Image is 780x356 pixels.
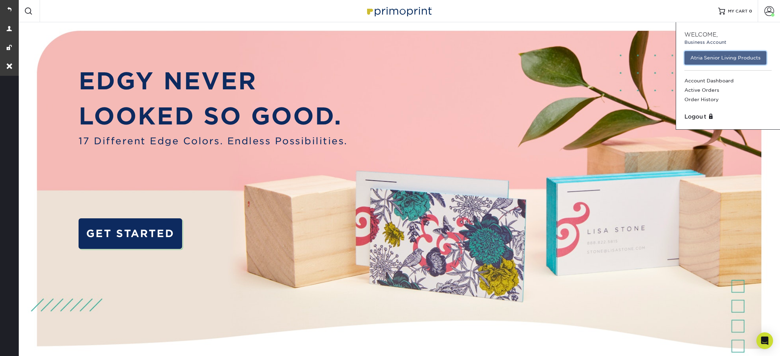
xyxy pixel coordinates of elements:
[749,9,752,14] span: 0
[756,332,773,349] div: Open Intercom Messenger
[684,95,772,104] a: Order History
[728,8,748,14] span: MY CART
[79,218,182,249] a: GET STARTED
[684,86,772,95] a: Active Orders
[684,31,718,38] span: Welcome,
[364,3,433,18] img: Primoprint
[79,64,348,99] p: EDGY NEVER
[684,113,772,121] a: Logout
[684,51,766,64] a: Atria Senior Living Products
[684,76,772,86] a: Account Dashboard
[79,134,348,148] span: 17 Different Edge Colors. Endless Possibilities.
[684,39,772,46] small: Business Account
[79,99,348,134] p: LOOKED SO GOOD.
